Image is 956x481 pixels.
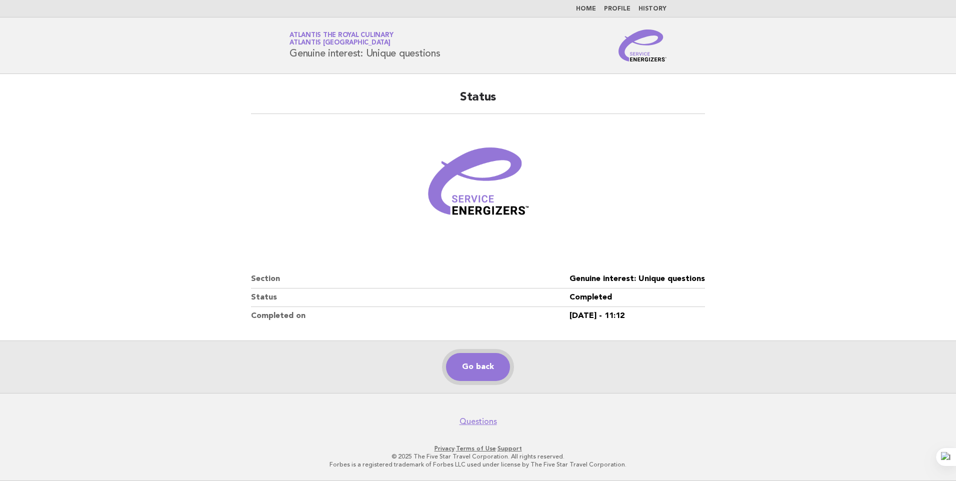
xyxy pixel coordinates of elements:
dd: [DATE] - 11:12 [569,307,705,325]
a: Privacy [434,445,454,452]
a: Questions [459,416,497,426]
dt: Section [251,270,569,288]
dd: Completed [569,288,705,307]
p: © 2025 The Five Star Travel Corporation. All rights reserved. [172,452,784,460]
dt: Status [251,288,569,307]
a: Support [497,445,522,452]
a: Profile [604,6,630,12]
h2: Status [251,89,705,114]
h1: Genuine interest: Unique questions [289,32,440,58]
p: Forbes is a registered trademark of Forbes LLC used under license by The Five Star Travel Corpora... [172,460,784,468]
p: · · [172,444,784,452]
a: Terms of Use [456,445,496,452]
img: Verified [418,126,538,246]
span: Atlantis [GEOGRAPHIC_DATA] [289,40,390,46]
img: Service Energizers [618,29,666,61]
dt: Completed on [251,307,569,325]
a: Go back [446,353,510,381]
a: Home [576,6,596,12]
dd: Genuine interest: Unique questions [569,270,705,288]
a: History [638,6,666,12]
a: Atlantis the Royal CulinaryAtlantis [GEOGRAPHIC_DATA] [289,32,393,46]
